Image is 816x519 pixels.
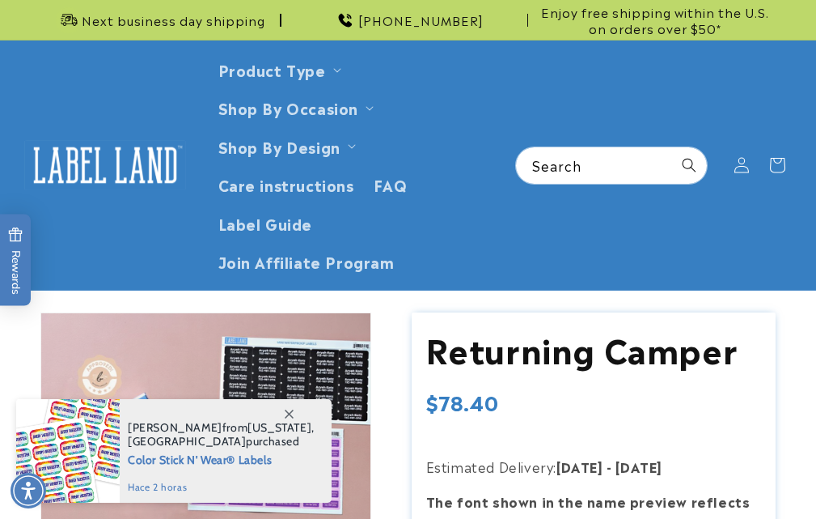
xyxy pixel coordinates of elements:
strong: [DATE] [556,457,603,476]
summary: Shop By Occasion [209,88,381,126]
span: hace 2 horas [128,480,315,495]
span: Care instructions [218,175,354,194]
strong: [DATE] [615,457,662,476]
a: Product Type [218,58,326,80]
span: from , purchased [128,421,315,449]
span: Label Guide [218,214,313,232]
p: Estimated Delivery: [426,455,762,479]
a: Label Guide [209,204,323,242]
summary: Product Type [209,50,348,88]
div: Accessibility Menu [11,473,46,508]
button: Search [671,147,707,183]
img: Label Land [24,140,186,190]
summary: Shop By Design [209,127,362,165]
strong: - [607,457,612,476]
a: Care instructions [209,165,364,203]
a: Shop By Design [218,135,340,157]
h1: Returning Camper [426,327,738,369]
span: Join Affiliate Program [218,252,395,270]
a: FAQ [364,165,417,203]
span: [GEOGRAPHIC_DATA] [128,434,246,449]
span: Next business day shipping [82,12,265,28]
a: Join Affiliate Program [209,242,404,280]
span: Color Stick N' Wear® Labels [128,449,315,469]
span: [PERSON_NAME] [128,420,222,435]
span: [US_STATE] [247,420,311,435]
span: FAQ [374,175,408,194]
span: Rewards [8,227,23,294]
span: Shop By Occasion [218,98,359,117]
span: [PHONE_NUMBER] [358,12,484,28]
span: $78.40 [426,389,499,415]
span: Enjoy free shipping within the U.S. on orders over $50* [535,4,776,36]
a: Label Land [19,134,192,197]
